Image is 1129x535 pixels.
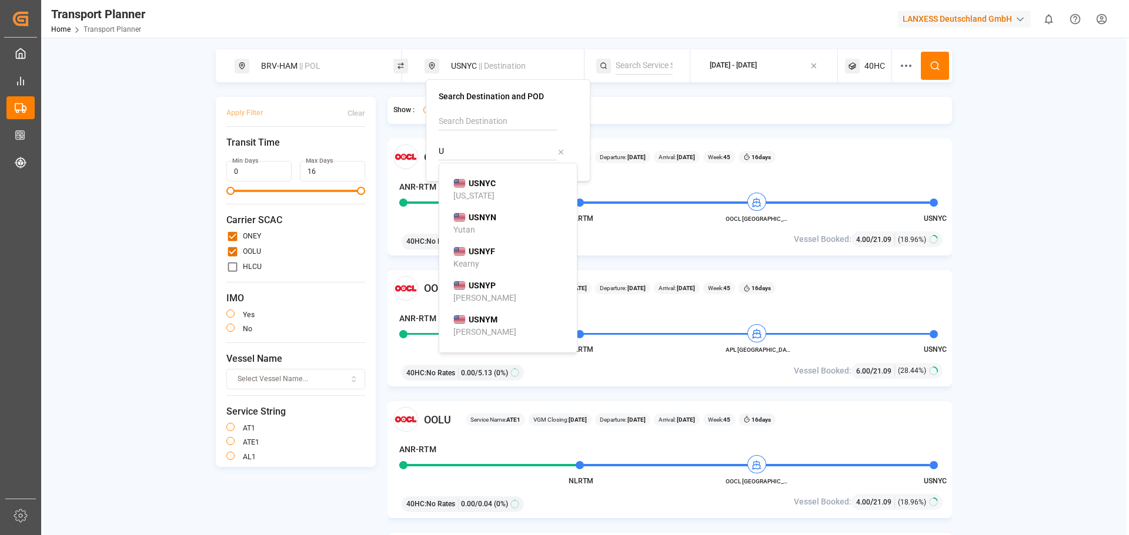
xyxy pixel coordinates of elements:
img: country [453,247,466,256]
button: show 0 new notifications [1036,6,1062,32]
span: 0.00 / 0.04 [461,499,492,509]
span: VGM Closing: [533,415,587,424]
span: USNYC [924,345,947,354]
b: [DATE] [626,154,646,160]
h4: ANR-RTM [399,312,436,325]
span: (18.96%) [898,234,926,245]
button: LANXESS Deutschland GmbH [898,8,1036,30]
label: AT1 [243,425,255,432]
input: Search Service String [616,57,673,75]
span: IMO [226,291,365,305]
div: Yutan [453,224,475,236]
span: Week: [708,284,730,292]
span: Vessel Booked: [794,496,851,508]
div: BRV-HAM [254,55,381,77]
div: Kearny [453,258,479,270]
span: USNYC [924,214,947,223]
span: Departure: [600,415,646,424]
a: Home [51,25,71,33]
b: 45 [723,154,730,160]
div: [PERSON_NAME] [453,326,516,338]
span: (0%) [494,368,508,378]
div: USNYC [444,55,571,77]
h4: ANR-RTM [399,181,436,193]
span: Service Name: [470,415,520,424]
span: 40HC [864,60,885,72]
span: || POL [299,61,320,70]
span: 21.09 [873,367,891,375]
b: 45 [723,285,730,291]
div: / [856,496,895,508]
span: Minimum [226,187,235,195]
span: (0%) [494,499,508,509]
span: NLRTM [569,214,593,223]
span: (18.96%) [898,497,926,507]
div: [US_STATE] [453,190,495,202]
h4: Search Destination and POD [439,92,577,100]
img: country [453,281,466,290]
span: 40HC : [406,368,426,378]
span: 4.00 [856,498,870,506]
label: yes [243,311,255,318]
div: Transport Planner [51,5,145,23]
span: Vessel Booked: [794,365,851,377]
b: USNYN [469,213,496,222]
h4: ANR-RTM [399,443,436,456]
span: 21.09 [873,498,891,506]
label: no [243,325,252,332]
b: USNYF [469,247,495,256]
span: Arrival: [659,153,695,161]
label: HLCU [243,263,262,270]
span: NLRTM [569,345,593,354]
span: VGM Closing: [533,284,587,292]
span: NLRTM [569,477,593,485]
label: Min Days [232,157,258,165]
span: No Rates [426,368,455,378]
span: Service String [226,405,365,419]
b: [DATE] [569,416,587,423]
label: AL1 [243,453,256,460]
b: 16 days [751,416,771,423]
b: USNYP [469,281,496,290]
span: Departure: [600,153,646,161]
b: 16 days [751,285,771,291]
span: APL [GEOGRAPHIC_DATA] [726,345,790,354]
input: Search POD [439,143,557,160]
span: 40HC : [406,236,426,247]
label: ATE1 [243,439,259,446]
b: [DATE] [676,285,695,291]
span: Select Vessel Name... [238,374,308,385]
div: [PERSON_NAME] [453,292,516,304]
span: Week: [708,153,730,161]
span: Vessel Name [226,352,365,366]
img: Carrier [393,407,418,432]
b: 45 [723,416,730,423]
input: Search Destination [439,113,557,130]
button: Clear [348,103,365,123]
span: Show : [393,105,415,116]
span: OOCL [GEOGRAPHIC_DATA] [726,214,790,223]
span: 6.00 [856,367,870,375]
span: Transit Time [226,136,365,150]
span: OOLU [424,280,451,296]
span: USNYC [924,477,947,485]
span: Departure: [600,284,646,292]
span: 21.09 [873,235,891,244]
span: OOLU [424,412,451,428]
b: [DATE] [626,285,646,291]
span: No Rates [426,499,455,509]
div: / [856,365,895,377]
img: country [453,315,466,324]
div: Clear [348,108,365,119]
span: No Rates [426,236,455,247]
div: / [856,233,895,245]
span: || Destination [479,61,526,70]
img: Carrier [393,276,418,301]
b: ATE1 [506,416,520,423]
label: ONEY [243,233,261,240]
span: 0.00 / 5.13 [461,368,492,378]
div: [DATE] - [DATE] [710,60,757,71]
b: [DATE] [676,416,695,423]
span: OOCL [GEOGRAPHIC_DATA] [726,477,790,486]
button: Help Center [1062,6,1088,32]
